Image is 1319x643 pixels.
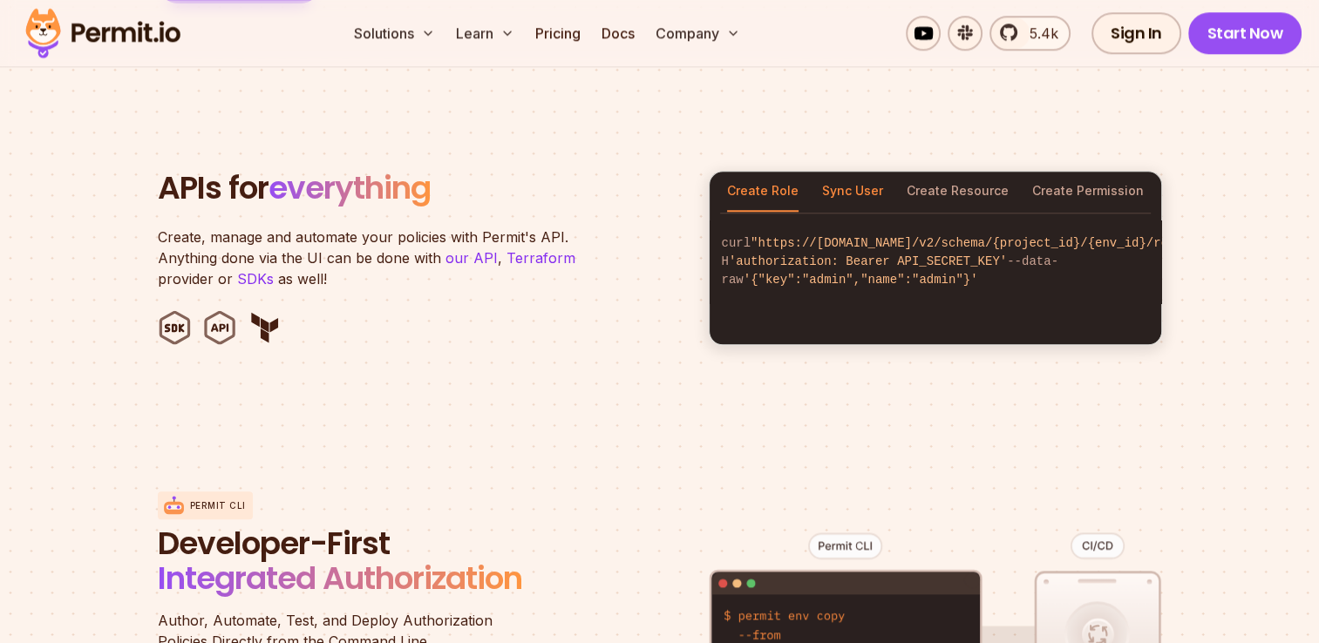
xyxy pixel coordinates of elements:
[1188,12,1302,54] a: Start Now
[729,254,1007,268] span: 'authorization: Bearer API_SECRET_KEY'
[1091,12,1181,54] a: Sign In
[237,270,274,288] a: SDKs
[907,172,1009,212] button: Create Resource
[449,16,521,51] button: Learn
[158,526,576,561] span: Developer-First
[158,227,594,289] p: Create, manage and automate your policies with Permit's API. Anything done via the UI can be done...
[158,610,576,631] span: Author, Automate, Test, and Deploy Authorization
[347,16,442,51] button: Solutions
[751,236,1197,250] span: "https://[DOMAIN_NAME]/v2/schema/{project_id}/{env_id}/roles"
[528,16,588,51] a: Pricing
[649,16,747,51] button: Company
[595,16,642,51] a: Docs
[507,249,575,267] a: Terraform
[989,16,1071,51] a: 5.4k
[269,166,431,210] span: everything
[17,3,188,63] img: Permit logo
[1019,23,1058,44] span: 5.4k
[190,499,246,512] p: Permit CLI
[445,249,498,267] a: our API
[744,273,978,287] span: '{"key":"admin","name":"admin"}'
[158,171,688,206] h2: APIs for
[158,556,522,600] span: Integrated Authorization
[710,220,1161,303] code: curl -H --data-raw
[822,172,883,212] button: Sync User
[727,172,799,212] button: Create Role
[1032,172,1144,212] button: Create Permission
